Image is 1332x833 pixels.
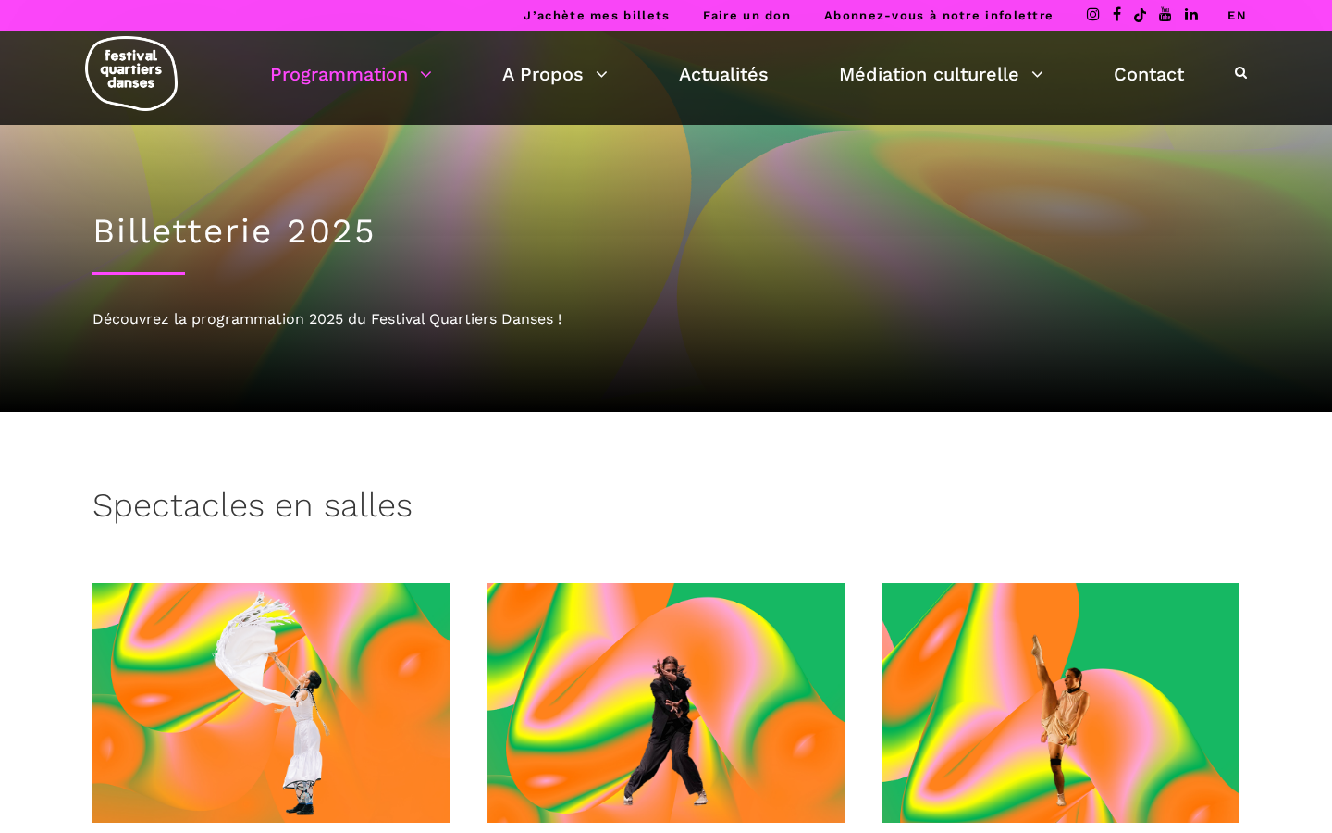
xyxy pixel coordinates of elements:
img: logo-fqd-med [85,36,178,111]
h3: Spectacles en salles [92,486,413,532]
a: EN [1227,8,1247,22]
div: Découvrez la programmation 2025 du Festival Quartiers Danses ! [92,307,1239,331]
a: Actualités [679,58,769,90]
h1: Billetterie 2025 [92,211,1239,252]
a: Médiation culturelle [839,58,1043,90]
a: Faire un don [703,8,791,22]
a: J’achète mes billets [524,8,670,22]
a: A Propos [502,58,608,90]
a: Contact [1114,58,1184,90]
a: Programmation [270,58,432,90]
a: Abonnez-vous à notre infolettre [824,8,1054,22]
